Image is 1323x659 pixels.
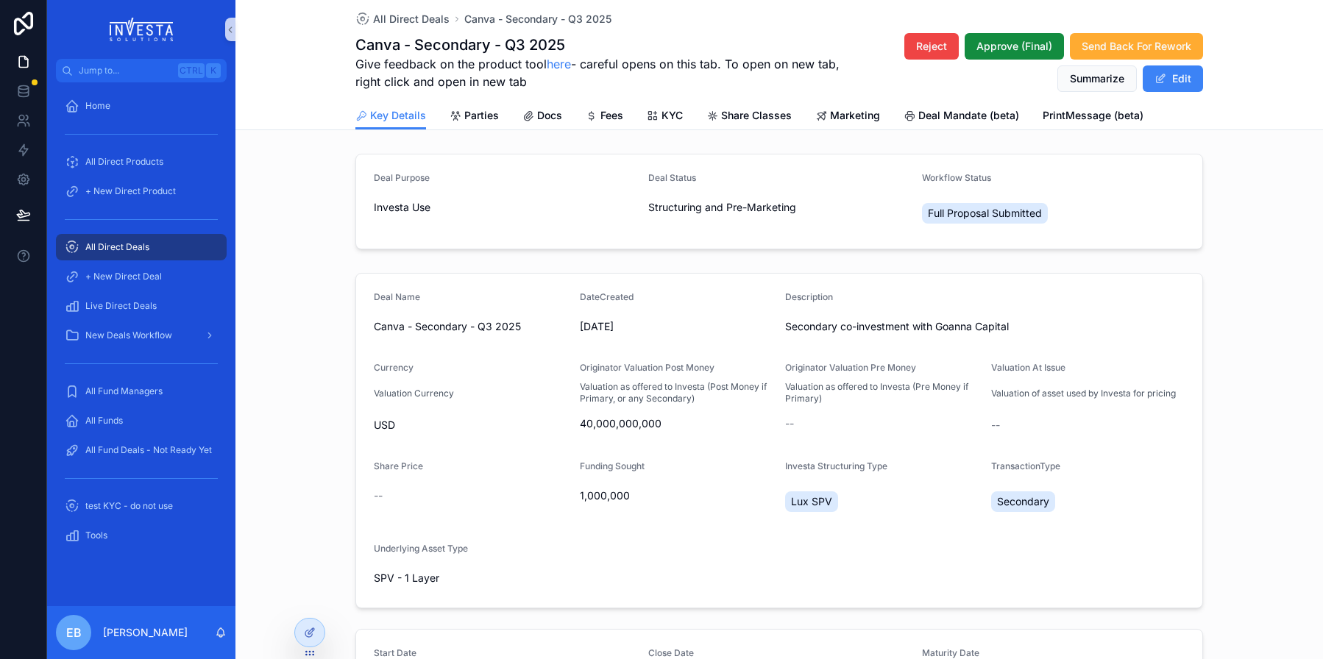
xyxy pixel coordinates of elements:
button: Jump to...CtrlK [56,59,227,82]
span: + New Direct Deal [85,271,162,282]
span: Full Proposal Submitted [928,206,1042,221]
span: Give feedback on the product tool - careful opens on this tab. To open on new tab, right click an... [355,55,852,90]
span: DateCreated [580,291,634,302]
span: Start Date [374,647,416,658]
span: Secondary [997,494,1049,509]
span: New Deals Workflow [85,329,172,341]
span: Close Date [648,647,694,658]
span: Approve (Final) [976,39,1052,54]
a: Tools [56,522,227,549]
span: SPV - 1 Layer [374,571,439,585]
span: Structuring and Pre-Marketing [648,200,796,215]
span: Parties [464,108,499,123]
span: Currency [374,362,414,373]
span: All Fund Managers [85,385,163,397]
span: test KYC - do not use [85,500,173,512]
span: All Direct Deals [85,241,149,253]
span: 40,000,000,000 [580,416,774,431]
span: EB [66,624,82,641]
button: Reject [904,33,959,60]
span: All Funds [85,415,123,427]
span: -- [991,418,1000,432]
a: Share Classes [706,102,792,132]
span: Secondary co-investment with Goanna Capital [785,319,1185,334]
a: PrintMessage (beta) [1043,102,1143,132]
a: Parties [450,102,499,132]
span: [DATE] [580,319,774,334]
button: Summarize [1057,65,1137,92]
a: here [547,57,571,71]
a: All Direct Deals [56,234,227,260]
a: Deal Mandate (beta) [904,102,1019,132]
span: Maturity Date [922,647,979,658]
span: Share Classes [721,108,792,123]
p: Valuation Currency [374,387,454,400]
span: Underlying Asset Type [374,543,468,554]
span: PrintMessage (beta) [1043,108,1143,123]
span: Tools [85,530,107,541]
a: + New Direct Product [56,178,227,204]
a: KYC [647,102,683,132]
span: Home [85,100,110,112]
a: test KYC - do not use [56,493,227,519]
span: Marketing [830,108,880,123]
span: -- [785,416,794,431]
span: KYC [661,108,683,123]
a: Fees [586,102,623,132]
span: Canva - Secondary - Q3 2025 [374,319,568,334]
button: Send Back For Rework [1070,33,1203,60]
div: scrollable content [47,82,235,568]
span: All Fund Deals - Not Ready Yet [85,444,212,456]
span: Jump to... [79,65,172,76]
span: Valuation At Issue [991,362,1065,373]
span: Fees [600,108,623,123]
span: Lux SPV [791,494,832,509]
span: TransactionType [991,460,1060,471]
span: -- [374,488,383,503]
span: Funding Sought [580,460,645,471]
a: All Direct Products [56,149,227,175]
span: All Direct Products [85,156,163,168]
span: Deal Mandate (beta) [918,108,1019,123]
button: Approve (Final) [965,33,1064,60]
a: + New Direct Deal [56,263,227,290]
span: Live Direct Deals [85,300,157,312]
a: All Direct Deals [355,12,450,26]
span: Docs [537,108,562,123]
span: Investa Structuring Type [785,460,887,471]
a: Key Details [355,102,426,130]
a: Home [56,93,227,119]
span: USD [374,418,395,432]
a: Marketing [815,102,880,132]
a: All Funds [56,407,227,434]
span: Send Back For Rework [1082,39,1191,54]
span: K [208,65,219,76]
span: Deal Status [648,172,696,183]
span: Reject [916,39,947,54]
span: Originator Valuation Pre Money [785,362,916,373]
span: 1,000,000 [580,488,774,503]
span: Originator Valuation Post Money [580,362,714,373]
span: Description [785,291,833,302]
a: All Fund Deals - Not Ready Yet [56,437,227,463]
p: Valuation of asset used by Investa for pricing [991,387,1176,400]
p: [PERSON_NAME] [103,625,188,640]
a: Live Direct Deals [56,293,227,319]
span: + New Direct Product [85,185,176,197]
span: Ctrl [178,63,205,78]
span: Summarize [1070,71,1124,86]
a: Canva - Secondary - Q3 2025 [464,12,611,26]
span: Deal Name [374,291,420,302]
span: Deal Purpose [374,172,430,183]
span: Valuation as offered to Investa (Pre Money if Primary) [785,381,979,405]
h1: Canva - Secondary - Q3 2025 [355,35,852,55]
span: Workflow Status [922,172,991,183]
span: All Direct Deals [373,12,450,26]
span: Investa Use [374,200,430,215]
span: Share Price [374,460,423,471]
a: New Deals Workflow [56,322,227,349]
a: Docs [522,102,562,132]
a: All Fund Managers [56,378,227,405]
span: Key Details [370,108,426,123]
